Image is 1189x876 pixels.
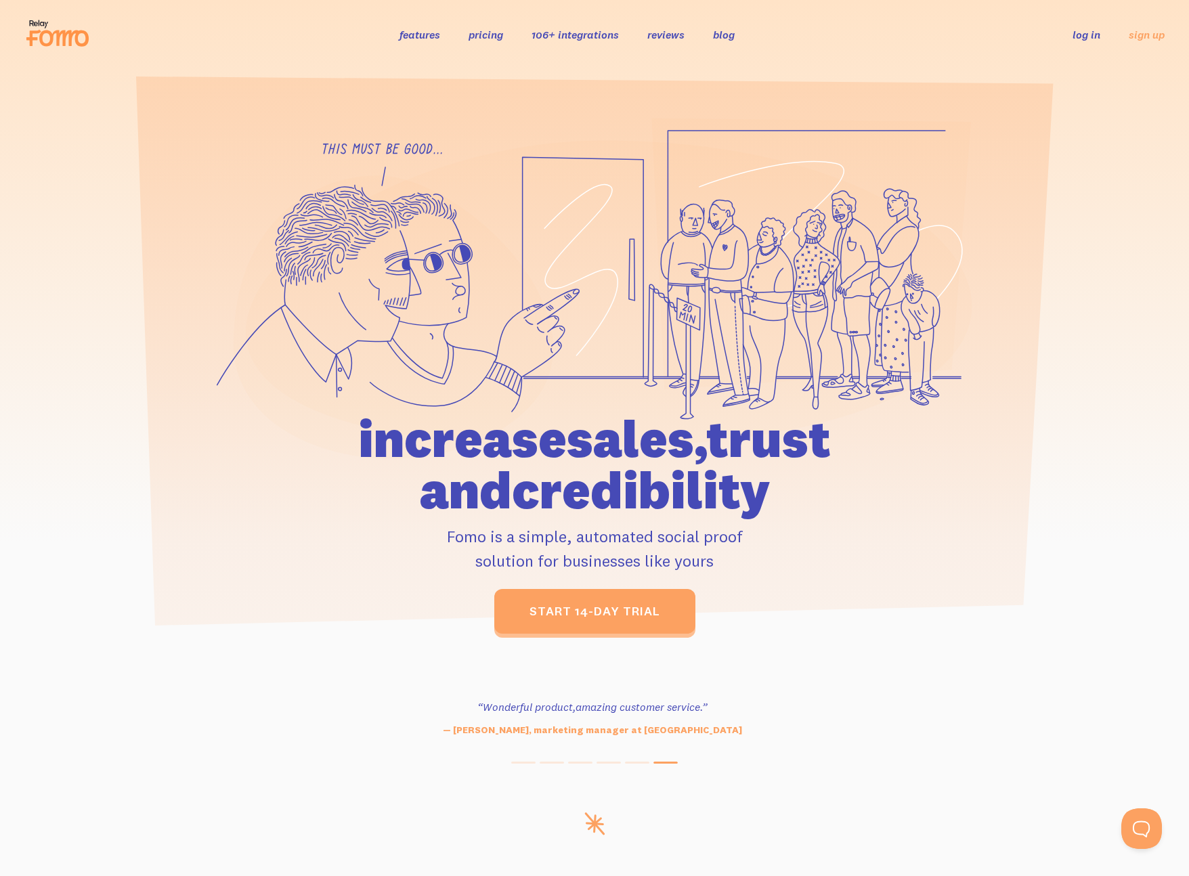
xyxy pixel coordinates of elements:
[494,589,695,634] a: start 14-day trial
[1129,28,1165,42] a: sign up
[281,413,908,516] h1: increase sales, trust and credibility
[399,28,440,41] a: features
[408,723,777,737] p: — [PERSON_NAME], marketing manager at [GEOGRAPHIC_DATA]
[713,28,735,41] a: blog
[532,28,619,41] a: 106+ integrations
[469,28,503,41] a: pricing
[647,28,685,41] a: reviews
[1073,28,1100,41] a: log in
[1121,808,1162,849] iframe: Help Scout Beacon - Open
[281,524,908,573] p: Fomo is a simple, automated social proof solution for businesses like yours
[408,699,777,715] h3: “Wonderful product, amazing customer service.”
